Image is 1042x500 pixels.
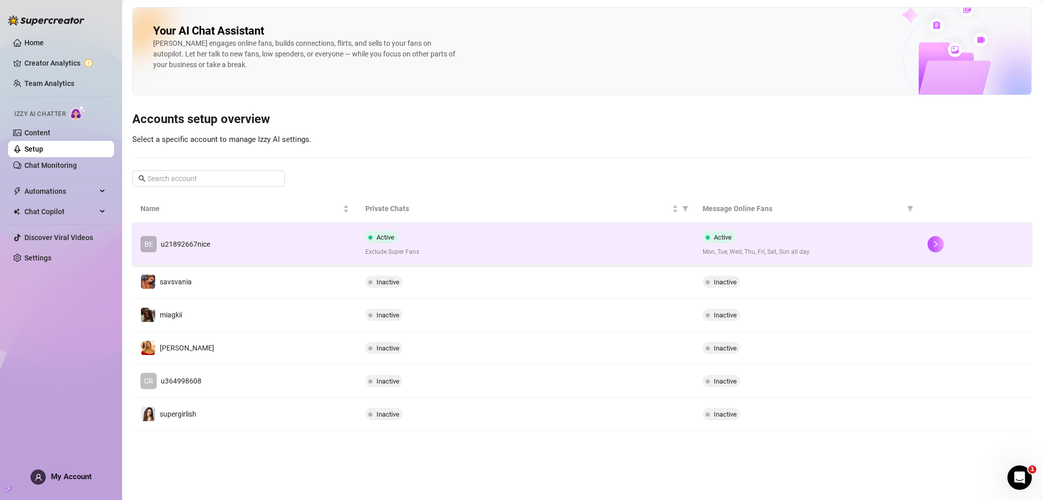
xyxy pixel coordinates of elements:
[714,410,737,418] span: Inactive
[24,39,44,47] a: Home
[377,233,394,241] span: Active
[714,377,737,385] span: Inactive
[153,24,264,38] h2: Your AI Chat Assistant
[35,474,42,481] span: user
[5,486,12,493] span: build
[8,15,84,25] img: logo-BBDzfeDw.svg
[141,341,155,355] img: mikayla_demaiter
[905,201,915,216] span: filter
[160,410,196,418] span: supergirlish
[132,195,357,223] th: Name
[14,109,66,119] span: Izzy AI Chatter
[714,278,737,286] span: Inactive
[138,175,146,182] span: search
[932,241,939,248] span: right
[153,38,458,70] div: [PERSON_NAME] engages online fans, builds connections, flirts, and sells to your fans on autopilo...
[24,55,106,71] a: Creator Analytics exclamation-circle
[24,254,51,262] a: Settings
[144,375,153,387] span: CR
[714,311,737,319] span: Inactive
[160,311,182,319] span: miagkii
[907,205,913,212] span: filter
[365,203,670,214] span: Private Chats
[1007,465,1032,490] iframe: Intercom live chat
[377,278,399,286] span: Inactive
[703,203,903,214] span: Message Online Fans
[682,205,688,212] span: filter
[680,201,690,216] span: filter
[24,79,74,87] a: Team Analytics
[928,236,944,252] button: right
[13,187,21,195] span: thunderbolt
[714,233,732,241] span: Active
[24,183,97,199] span: Automations
[160,344,214,352] span: [PERSON_NAME]
[377,344,399,352] span: Inactive
[132,111,1032,128] h3: Accounts setup overview
[1028,465,1036,474] span: 1
[377,311,399,319] span: Inactive
[703,247,911,257] span: Mon, Tue, Wed, Thu, Fri, Sat, Sun all day
[365,247,686,257] span: Exclude Super Fans
[377,410,399,418] span: Inactive
[714,344,737,352] span: Inactive
[357,195,694,223] th: Private Chats
[24,145,43,153] a: Setup
[13,208,20,215] img: Chat Copilot
[24,203,97,220] span: Chat Copilot
[148,173,271,184] input: Search account
[144,239,153,250] span: BE
[141,308,155,322] img: miagkii
[160,278,192,286] span: savsvania
[24,233,93,242] a: Discover Viral Videos
[161,377,201,385] span: u364998608
[161,240,210,248] span: u21892667nice
[132,135,311,144] span: Select a specific account to manage Izzy AI settings.
[141,407,155,421] img: supergirlish
[24,129,50,137] a: Content
[377,377,399,385] span: Inactive
[70,105,85,120] img: AI Chatter
[24,161,77,169] a: Chat Monitoring
[141,275,155,289] img: savsvania
[140,203,341,214] span: Name
[51,472,92,481] span: My Account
